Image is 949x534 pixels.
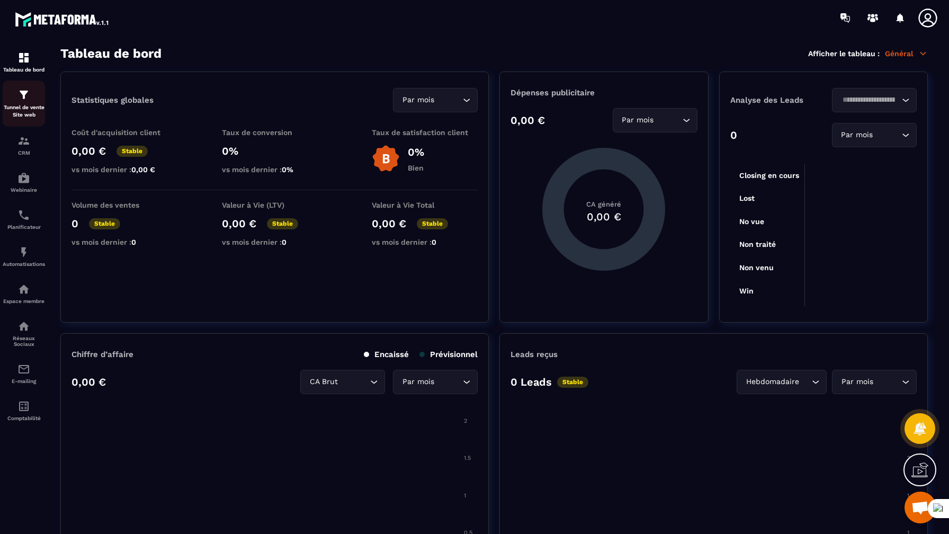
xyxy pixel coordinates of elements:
input: Search for option [340,376,368,388]
img: formation [17,88,30,101]
p: Statistiques globales [71,95,154,105]
p: 0,00 € [71,145,106,157]
p: Valeur à Vie Total [372,201,478,209]
a: formationformationTableau de bord [3,43,45,81]
input: Search for option [839,94,899,106]
p: Espace membre [3,298,45,304]
input: Search for option [656,114,680,126]
input: Search for option [436,376,460,388]
p: Chiffre d’affaire [71,350,133,359]
p: Comptabilité [3,415,45,421]
p: Encaissé [364,350,409,359]
p: Bien [408,164,424,172]
p: Webinaire [3,187,45,193]
a: accountantaccountantComptabilité [3,392,45,429]
img: formation [17,135,30,147]
span: Hebdomadaire [744,376,801,388]
p: Taux de conversion [222,128,328,137]
span: Par mois [839,129,875,141]
input: Search for option [801,376,809,388]
p: Dépenses publicitaire [511,88,697,97]
p: Volume des ventes [71,201,177,209]
p: Automatisations [3,261,45,267]
a: schedulerschedulerPlanificateur [3,201,45,238]
p: Leads reçus [511,350,558,359]
p: 0,00 € [222,217,256,230]
img: accountant [17,400,30,413]
a: automationsautomationsAutomatisations [3,238,45,275]
span: 0,00 € [131,165,155,174]
span: Par mois [839,376,875,388]
input: Search for option [875,129,899,141]
p: 0,00 € [511,114,545,127]
tspan: Non venu [739,263,773,272]
p: CRM [3,150,45,156]
p: Général [885,49,928,58]
div: Mở cuộc trò chuyện [905,492,936,523]
p: Stable [557,377,588,388]
p: Analyse des Leads [730,95,823,105]
div: Search for option [832,123,917,147]
div: Search for option [300,370,385,394]
img: automations [17,172,30,184]
p: Stable [89,218,120,229]
p: E-mailing [3,378,45,384]
p: vs mois dernier : [372,238,478,246]
div: Search for option [832,88,917,112]
p: vs mois dernier : [222,238,328,246]
p: Tableau de bord [3,67,45,73]
h3: Tableau de bord [60,46,162,61]
p: 0 [71,217,78,230]
a: automationsautomationsEspace membre [3,275,45,312]
div: Search for option [737,370,827,394]
tspan: Non traité [739,240,775,248]
input: Search for option [436,94,460,106]
tspan: 1.5 [464,455,471,461]
img: formation [17,51,30,64]
span: Par mois [400,94,436,106]
tspan: No vue [739,217,764,226]
img: social-network [17,320,30,333]
a: formationformationCRM [3,127,45,164]
p: 0 Leads [511,376,552,388]
p: Stable [417,218,448,229]
input: Search for option [875,376,899,388]
p: 0% [222,145,328,157]
a: emailemailE-mailing [3,355,45,392]
tspan: 1 [464,492,466,499]
tspan: Lost [739,194,754,202]
span: Par mois [620,114,656,126]
p: 0,00 € [71,376,106,388]
tspan: Win [739,287,753,295]
span: 0% [282,165,293,174]
div: Search for option [832,370,917,394]
img: email [17,363,30,376]
p: Valeur à Vie (LTV) [222,201,328,209]
p: vs mois dernier : [71,165,177,174]
img: automations [17,246,30,259]
p: vs mois dernier : [71,238,177,246]
span: 0 [131,238,136,246]
tspan: Closing en cours [739,171,799,180]
a: automationsautomationsWebinaire [3,164,45,201]
img: automations [17,283,30,296]
span: 0 [432,238,436,246]
p: Coût d'acquisition client [71,128,177,137]
p: Afficher le tableau : [808,49,880,58]
tspan: 2 [464,417,467,424]
a: social-networksocial-networkRéseaux Sociaux [3,312,45,355]
p: Stable [117,146,148,157]
p: Tunnel de vente Site web [3,104,45,119]
p: 0 [730,129,737,141]
p: Prévisionnel [419,350,478,359]
span: 0 [282,238,287,246]
img: scheduler [17,209,30,221]
p: Stable [267,218,298,229]
p: vs mois dernier : [222,165,328,174]
p: Réseaux Sociaux [3,335,45,347]
a: formationformationTunnel de vente Site web [3,81,45,127]
div: Search for option [613,108,697,132]
p: Planificateur [3,224,45,230]
div: Search for option [393,370,478,394]
p: Taux de satisfaction client [372,128,478,137]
